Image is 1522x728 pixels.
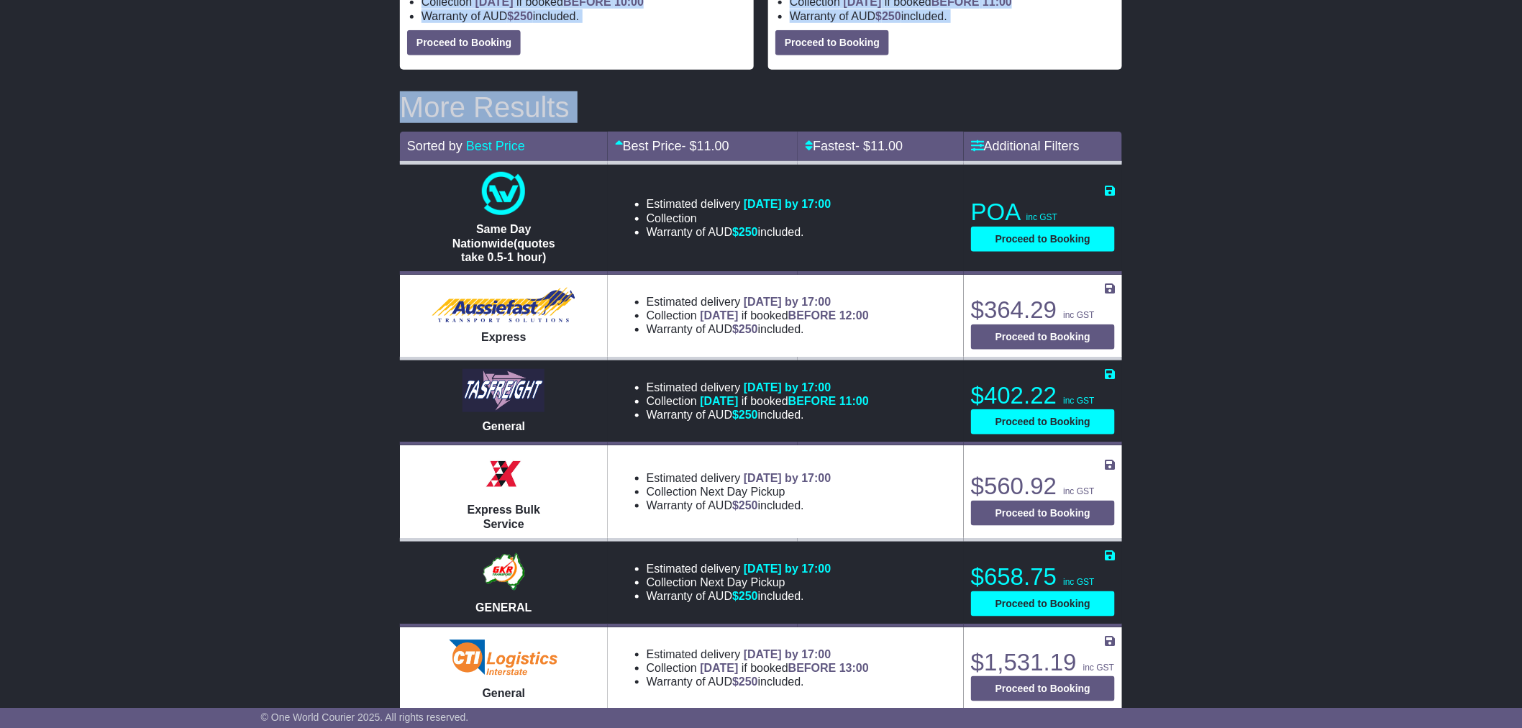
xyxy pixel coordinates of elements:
span: Express [481,331,526,343]
a: Additional Filters [971,139,1080,153]
span: Next Day Pickup [701,486,785,498]
span: Next Day Pickup [701,576,785,588]
p: POA [971,198,1115,227]
li: Estimated delivery [647,647,869,661]
span: Express Bulk Service [468,504,540,529]
img: GKR: GENERAL [479,550,529,593]
span: - $ [682,139,729,153]
li: Collection [647,575,831,589]
button: Proceed to Booking [971,591,1115,616]
span: [DATE] by 17:00 [744,296,831,308]
span: 250 [739,499,758,511]
a: Best Price- $11.00 [615,139,729,153]
img: One World Courier: Same Day Nationwide(quotes take 0.5-1 hour) [482,172,525,215]
span: - $ [855,139,903,153]
span: 11:00 [839,395,869,407]
span: $ [507,10,533,22]
li: Collection [647,485,831,499]
span: 13:00 [839,662,869,674]
img: CTI Logistics - Interstate: General [445,636,562,679]
span: Sorted by [407,139,462,153]
p: $560.92 [971,472,1115,501]
li: Estimated delivery [647,197,831,211]
button: Proceed to Booking [971,676,1115,701]
li: Warranty of AUD included. [647,589,831,603]
span: inc GST [1063,396,1094,406]
span: BEFORE [788,309,837,322]
span: Same Day Nationwide(quotes take 0.5-1 hour) [452,223,555,263]
span: 11.00 [870,139,903,153]
li: Collection [647,394,869,408]
li: Estimated delivery [647,381,869,394]
span: General [483,420,526,432]
h2: More Results [400,91,1122,123]
span: $ [875,10,901,22]
span: BEFORE [788,662,837,674]
span: [DATE] [701,309,739,322]
span: General [483,687,526,699]
span: [DATE] by 17:00 [744,381,831,393]
span: inc GST [1063,577,1094,587]
li: Estimated delivery [647,471,831,485]
button: Proceed to Booking [775,30,889,55]
span: 12:00 [839,309,869,322]
span: inc GST [1063,486,1094,496]
li: Warranty of AUD included. [647,499,831,512]
li: Warranty of AUD included. [647,675,869,688]
span: [DATE] by 17:00 [744,198,831,210]
span: $ [732,323,758,335]
p: $1,531.19 [971,648,1115,677]
span: [DATE] by 17:00 [744,472,831,484]
span: BEFORE [788,395,837,407]
button: Proceed to Booking [971,501,1115,526]
span: 250 [739,590,758,602]
img: Border Express: Express Bulk Service [482,452,525,496]
span: inc GST [1063,310,1094,320]
span: $ [732,590,758,602]
li: Collection [647,661,869,675]
li: Warranty of AUD included. [421,9,747,23]
span: 250 [739,226,758,238]
span: inc GST [1026,212,1057,222]
img: Aussiefast Transport: Express [432,287,575,323]
span: 250 [739,409,758,421]
span: $ [732,226,758,238]
span: $ [732,409,758,421]
span: if booked [701,662,869,674]
button: Proceed to Booking [971,409,1115,434]
a: Fastest- $11.00 [805,139,903,153]
span: [DATE] by 17:00 [744,648,831,660]
a: Best Price [466,139,525,153]
span: [DATE] by 17:00 [744,563,831,575]
li: Warranty of AUD included. [647,408,869,422]
span: if booked [701,309,869,322]
button: Proceed to Booking [407,30,521,55]
span: 250 [882,10,901,22]
span: 11.00 [697,139,729,153]
li: Estimated delivery [647,562,831,575]
span: $ [732,499,758,511]
span: GENERAL [475,601,532,614]
li: Warranty of AUD included. [790,9,1115,23]
span: 250 [514,10,533,22]
p: $658.75 [971,563,1115,591]
span: if booked [701,395,869,407]
img: Tasfreight: General [462,369,544,412]
span: $ [732,675,758,688]
p: $364.29 [971,296,1115,324]
span: [DATE] [701,662,739,674]
span: [DATE] [701,395,739,407]
p: $402.22 [971,381,1115,410]
span: inc GST [1083,663,1114,673]
li: Estimated delivery [647,295,869,309]
li: Collection [647,211,831,225]
li: Warranty of AUD included. [647,225,831,239]
li: Warranty of AUD included. [647,322,869,336]
button: Proceed to Booking [971,227,1115,252]
span: 250 [739,323,758,335]
span: 250 [739,675,758,688]
li: Collection [647,309,869,322]
span: © One World Courier 2025. All rights reserved. [261,711,469,723]
button: Proceed to Booking [971,324,1115,350]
